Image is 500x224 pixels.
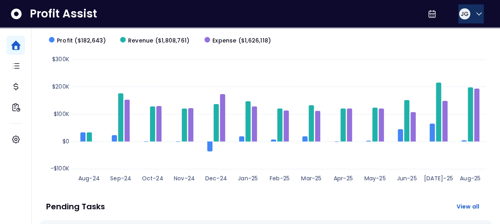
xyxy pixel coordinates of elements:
text: $0 [62,137,69,145]
text: Aug-24 [78,174,100,182]
span: Expense ($1,626,118) [212,37,271,45]
span: Profit ($182,643) [57,37,106,45]
text: Mar-25 [301,174,321,182]
text: $100K [54,110,69,118]
text: Jan-25 [238,174,258,182]
span: View all [456,203,479,210]
span: Profit Assist [30,7,97,21]
span: JG [461,10,469,18]
text: Apr-25 [334,174,353,182]
span: Revenue ($1,808,761) [128,37,189,45]
text: Jun-25 [397,174,416,182]
p: Pending Tasks [46,203,105,210]
text: [DATE]-25 [424,174,453,182]
text: Sep-24 [110,174,131,182]
text: $200K [52,83,69,91]
text: Aug-25 [460,174,481,182]
text: May-25 [364,174,385,182]
text: Dec-24 [205,174,227,182]
button: View all [450,199,486,214]
text: Oct-24 [142,174,163,182]
text: Nov-24 [174,174,195,182]
text: -$100K [51,164,69,172]
text: $300K [52,55,69,63]
text: Feb-25 [270,174,290,182]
